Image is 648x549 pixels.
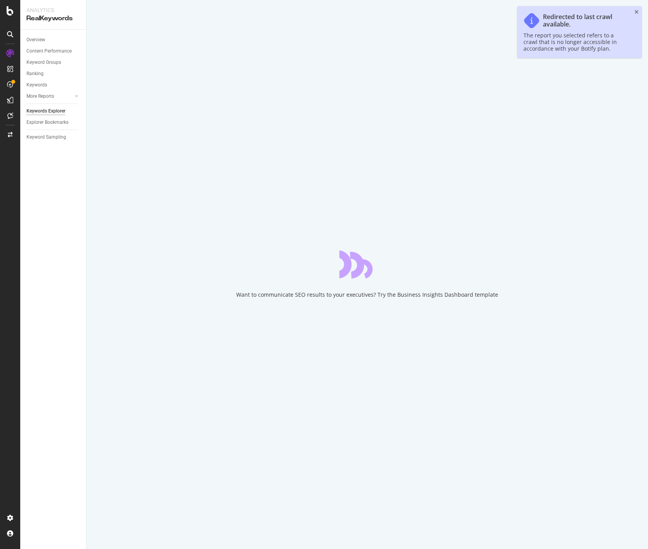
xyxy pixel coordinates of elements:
[26,36,81,44] a: Overview
[523,32,628,52] div: The report you selected refers to a crawl that is no longer accessible in accordance with your Bo...
[26,58,61,67] div: Keyword Groups
[26,47,81,55] a: Content Performance
[26,81,47,89] div: Keywords
[26,81,81,89] a: Keywords
[26,107,65,115] div: Keywords Explorer
[26,107,81,115] a: Keywords Explorer
[26,6,80,14] div: Analytics
[339,250,395,278] div: animation
[634,9,639,15] div: close toast
[26,118,68,127] div: Explorer Bookmarks
[26,47,72,55] div: Content Performance
[543,13,628,28] div: Redirected to last crawl available.
[26,133,81,141] a: Keyword Sampling
[26,133,66,141] div: Keyword Sampling
[26,92,73,100] a: More Reports
[26,36,45,44] div: Overview
[26,70,44,78] div: Ranking
[26,58,81,67] a: Keyword Groups
[236,291,498,299] div: Want to communicate SEO results to your executives? Try the Business Insights Dashboard template
[26,118,81,127] a: Explorer Bookmarks
[26,14,80,23] div: RealKeywords
[26,92,54,100] div: More Reports
[26,70,81,78] a: Ranking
